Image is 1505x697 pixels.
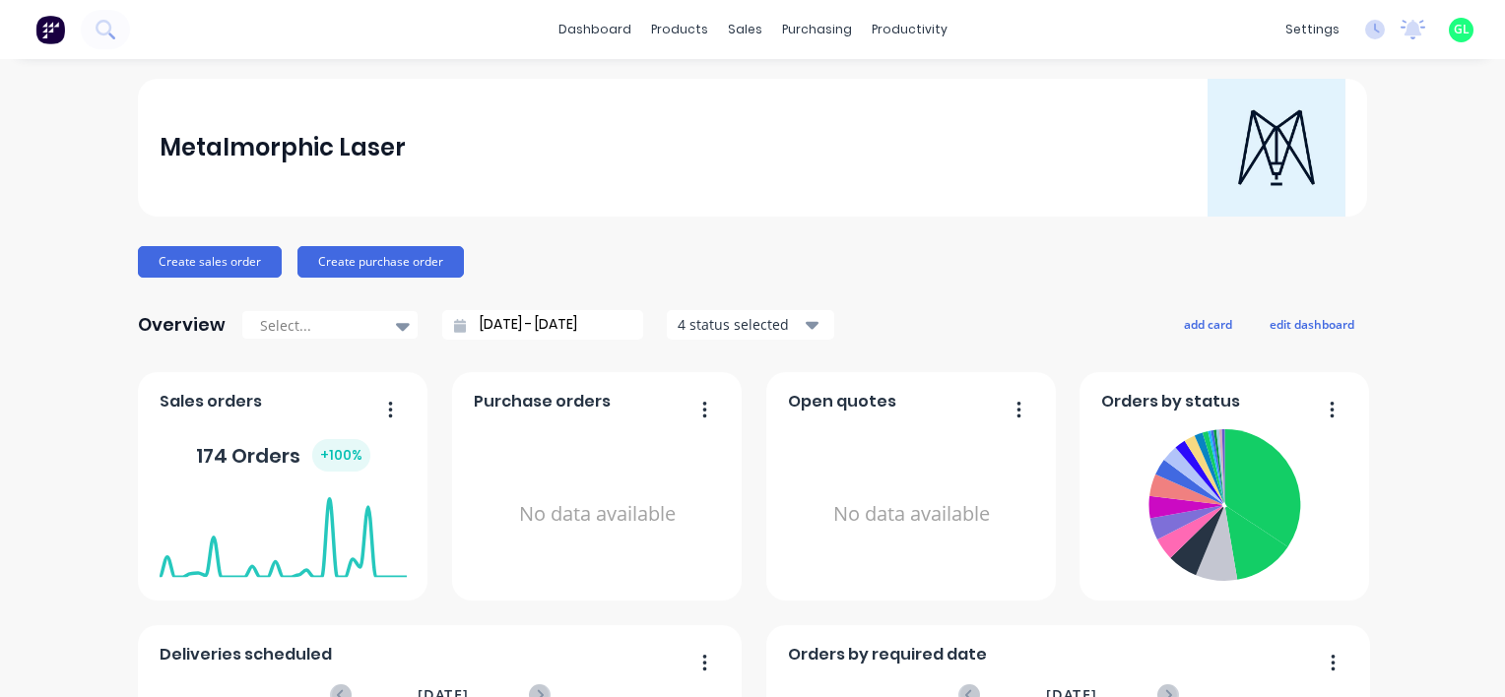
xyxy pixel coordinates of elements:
[1276,15,1349,44] div: settings
[862,15,957,44] div: productivity
[788,421,1035,607] div: No data available
[474,390,611,413] span: Purchase orders
[678,314,802,335] div: 4 status selected
[718,15,772,44] div: sales
[474,421,721,607] div: No data available
[1257,311,1367,337] button: edit dashboard
[788,643,987,666] span: Orders by required date
[1101,390,1240,413] span: Orders by status
[35,15,65,44] img: Factory
[312,439,370,472] div: + 100 %
[1208,79,1345,217] img: Metalmorphic Laser
[788,390,896,413] span: Open quotes
[772,15,862,44] div: purchasing
[160,390,262,413] span: Sales orders
[160,128,406,167] div: Metalmorphic Laser
[641,15,718,44] div: products
[138,305,226,345] div: Overview
[138,246,282,278] button: Create sales order
[160,643,332,666] span: Deliveries scheduled
[549,15,641,44] a: dashboard
[196,439,370,472] div: 174 Orders
[1171,311,1245,337] button: add card
[667,310,834,340] button: 4 status selected
[1454,21,1470,38] span: GL
[297,246,464,278] button: Create purchase order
